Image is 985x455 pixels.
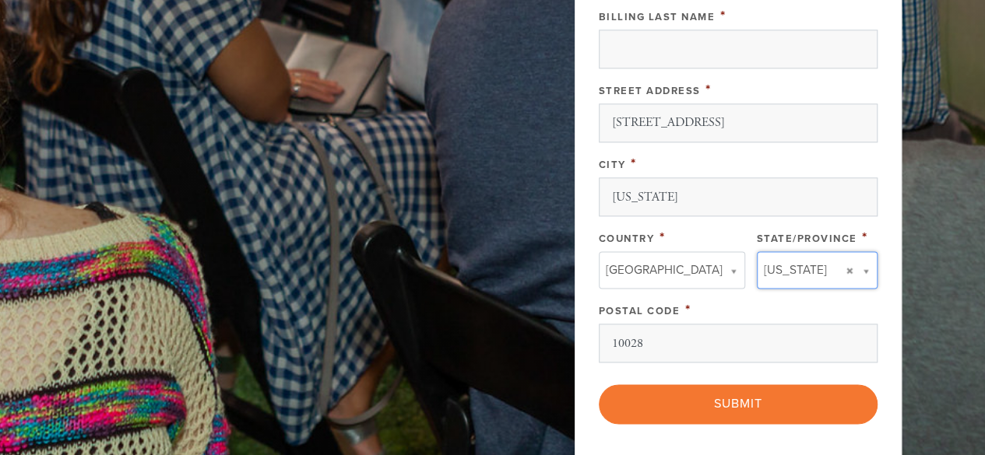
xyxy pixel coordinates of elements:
[599,11,716,23] label: Billing Last Name
[599,233,655,245] label: Country
[685,301,691,318] span: This field is required.
[862,229,868,246] span: This field is required.
[705,81,712,98] span: This field is required.
[599,85,701,97] label: Street Address
[599,384,878,423] input: Submit
[599,305,681,317] label: Postal Code
[764,260,827,280] span: [US_STATE]
[757,233,857,245] label: State/Province
[599,159,626,171] label: City
[720,7,726,24] span: This field is required.
[606,260,723,280] span: [GEOGRAPHIC_DATA]
[631,155,637,172] span: This field is required.
[599,251,745,289] a: [GEOGRAPHIC_DATA]
[757,251,878,289] a: [US_STATE]
[660,229,666,246] span: This field is required.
